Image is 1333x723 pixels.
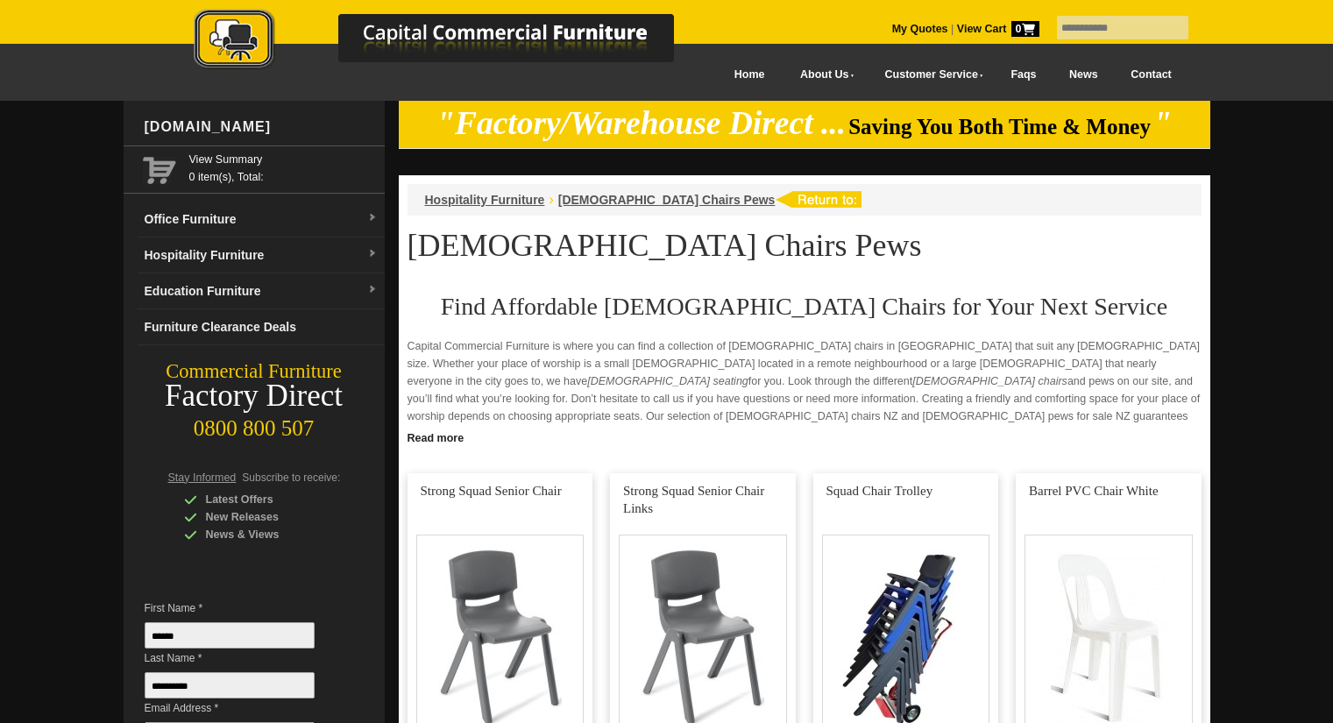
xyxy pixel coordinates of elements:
[124,359,385,384] div: Commercial Furniture
[892,23,948,35] a: My Quotes
[912,375,1067,387] em: [DEMOGRAPHIC_DATA] chairs
[781,55,865,95] a: About Us
[957,23,1039,35] strong: View Cart
[145,622,315,649] input: First Name *
[587,375,748,387] em: [DEMOGRAPHIC_DATA] seating
[558,193,776,207] a: [DEMOGRAPHIC_DATA] Chairs Pews
[189,151,378,183] span: 0 item(s), Total:
[367,249,378,259] img: dropdown
[189,151,378,168] a: View Summary
[954,23,1039,35] a: View Cart0
[184,491,351,508] div: Latest Offers
[138,101,385,153] div: [DOMAIN_NAME]
[408,229,1202,262] h1: [DEMOGRAPHIC_DATA] Chairs Pews
[145,9,759,78] a: Capital Commercial Furniture Logo
[138,309,385,345] a: Furniture Clearance Deals
[242,471,340,484] span: Subscribe to receive:
[1114,55,1188,95] a: Contact
[367,213,378,223] img: dropdown
[168,471,237,484] span: Stay Informed
[138,202,385,237] a: Office Furnituredropdown
[848,115,1151,138] span: Saving You Both Time & Money
[367,285,378,295] img: dropdown
[408,294,1202,320] h2: Find Affordable [DEMOGRAPHIC_DATA] Chairs for Your Next Service
[408,337,1202,443] p: Capital Commercial Furniture is where you can find a collection of [DEMOGRAPHIC_DATA] chairs in [...
[145,699,341,717] span: Email Address *
[1153,105,1172,141] em: "
[138,273,385,309] a: Education Furnituredropdown
[184,508,351,526] div: New Releases
[145,649,341,667] span: Last Name *
[865,55,994,95] a: Customer Service
[1053,55,1114,95] a: News
[1011,21,1039,37] span: 0
[124,408,385,441] div: 0800 800 507
[145,599,341,617] span: First Name *
[184,526,351,543] div: News & Views
[145,9,759,73] img: Capital Commercial Furniture Logo
[436,105,846,141] em: "Factory/Warehouse Direct ...
[775,191,861,208] img: return to
[145,672,315,698] input: Last Name *
[138,237,385,273] a: Hospitality Furnituredropdown
[995,55,1053,95] a: Faqs
[399,425,1210,447] a: Click to read more
[549,191,553,209] li: ›
[124,384,385,408] div: Factory Direct
[425,193,545,207] a: Hospitality Furniture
